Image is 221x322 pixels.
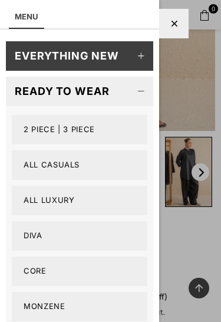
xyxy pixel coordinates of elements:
div: EVERYTHING NEW [15,49,119,63]
a: EVERYTHING NEW [6,41,153,71]
a: Monzene [12,292,147,321]
a: All Luxury [12,186,147,215]
div: Close Menu [159,9,189,38]
a: Diva [12,221,147,251]
a: All Casuals [12,150,147,180]
a: 2 PIECE | 3 PIECE [12,115,147,144]
a: MENU [15,12,38,21]
a: Core [12,257,147,286]
div: Ready to wear [15,84,110,98]
a: Ready to wear [6,77,153,106]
